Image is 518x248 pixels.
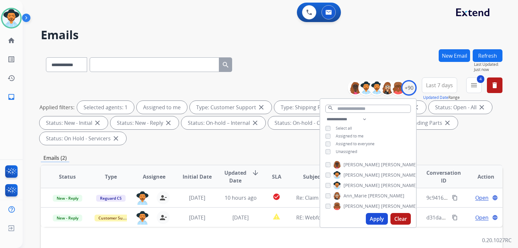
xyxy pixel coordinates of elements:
span: Just now [474,67,502,72]
div: Status: On-hold - Customer [268,116,356,129]
mat-icon: language [492,215,498,220]
button: Apply [366,213,388,225]
span: [PERSON_NAME] [343,161,380,168]
div: Type: Shipping Protection [274,101,359,114]
span: [PERSON_NAME] [381,172,417,178]
span: Customer Support [95,215,137,221]
p: Emails (2) [41,154,69,162]
div: Status: New - Initial [39,116,108,129]
button: Clear [390,213,411,225]
p: 0.20.1027RC [482,236,512,244]
span: [PERSON_NAME] [343,203,380,209]
mat-icon: check_circle [273,193,280,201]
span: RE: Webform from [EMAIL_ADDRESS][DOMAIN_NAME] on [DATE] [296,214,452,221]
div: Status: On Hold - Servicers [39,132,126,145]
div: Status: New - Reply [110,116,179,129]
th: Action [459,165,502,188]
mat-icon: home [7,37,15,44]
mat-icon: delete [491,81,499,89]
mat-icon: language [492,195,498,201]
span: [PERSON_NAME] [381,161,417,168]
button: New Email [439,49,470,62]
span: 4 [477,75,484,83]
button: Last 7 days [422,77,457,93]
mat-icon: close [257,103,265,111]
mat-icon: close [164,119,172,127]
span: [DATE] [189,194,205,201]
span: Conversation ID [426,169,461,184]
mat-icon: search [222,61,230,69]
span: Ann_Marie [343,193,367,199]
mat-icon: list_alt [7,55,15,63]
h2: Emails [41,29,502,41]
span: 10 hours ago [225,194,257,201]
span: Select all [336,125,352,131]
mat-icon: inbox [7,93,15,101]
span: [DATE] [232,214,249,221]
mat-icon: content_copy [452,195,458,201]
img: avatar [2,9,20,27]
mat-icon: arrow_downward [252,169,259,177]
span: [DATE] [189,214,205,221]
span: Type [105,173,117,181]
mat-icon: person_remove [159,194,167,202]
span: Updated Date [224,169,246,184]
mat-icon: close [251,119,259,127]
span: Open [475,194,489,202]
span: [PERSON_NAME] [381,182,417,189]
button: Refresh [473,49,502,62]
span: Reguard CS [96,195,126,202]
span: Subject [303,173,322,181]
mat-icon: close [444,119,451,127]
span: [PERSON_NAME] [381,203,417,209]
button: Updated Date [423,95,448,100]
span: Unassigned [336,149,357,154]
mat-icon: menu [470,81,478,89]
mat-icon: history [7,74,15,82]
mat-icon: person_remove [159,214,167,221]
span: SLA [272,173,281,181]
div: Status: On-hold – Internal [181,116,265,129]
div: Status: Open - All [429,101,492,114]
p: Applied filters: [39,103,74,111]
span: [PERSON_NAME] [343,182,380,189]
span: New - Reply [53,215,82,221]
span: Assigned to me [336,133,364,139]
button: 4 [466,77,482,93]
span: Assigned to everyone [336,141,375,147]
span: Re: Claim Update [296,194,338,201]
mat-icon: report_problem [273,213,280,220]
span: Open [475,214,489,221]
span: [PERSON_NAME] [343,172,380,178]
span: Initial Date [183,173,212,181]
img: agent-avatar [136,211,149,225]
mat-icon: content_copy [452,215,458,220]
div: Type: Customer Support [190,101,272,114]
span: [PERSON_NAME] [368,193,404,199]
span: Range [423,95,460,100]
mat-icon: close [478,103,486,111]
mat-icon: close [112,135,120,142]
mat-icon: search [328,105,333,111]
span: New - Reply [53,195,82,202]
span: Status [59,173,76,181]
span: Last 7 days [426,84,453,87]
img: agent-avatar [136,191,149,205]
span: Last Updated: [474,62,502,67]
span: Assignee [143,173,165,181]
div: Selected agents: 1 [77,101,134,114]
mat-icon: close [94,119,101,127]
div: Assigned to me [137,101,187,114]
div: +90 [401,80,417,96]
